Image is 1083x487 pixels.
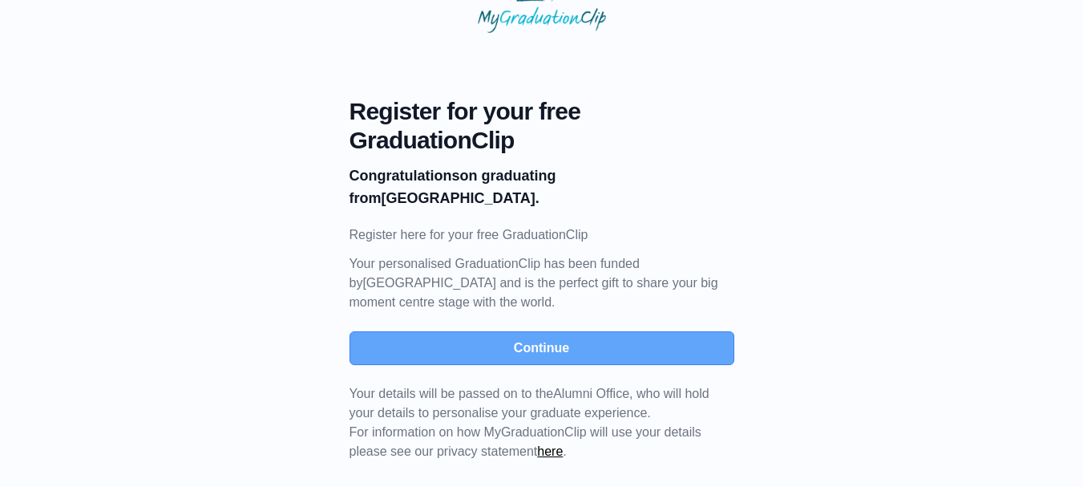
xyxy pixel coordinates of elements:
[350,164,734,209] p: on graduating from [GEOGRAPHIC_DATA].
[350,254,734,312] p: Your personalised GraduationClip has been funded by [GEOGRAPHIC_DATA] and is the perfect gift to ...
[537,444,563,458] a: here
[350,387,709,458] span: For information on how MyGraduationClip will use your details please see our privacy statement .
[553,387,629,400] span: Alumni Office
[350,126,734,155] span: GraduationClip
[350,225,734,245] p: Register here for your free GraduationClip
[350,331,734,365] button: Continue
[350,97,734,126] span: Register for your free
[350,387,709,420] span: Your details will be passed on to the , who will hold your details to personalise your graduate e...
[350,168,460,184] b: Congratulations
